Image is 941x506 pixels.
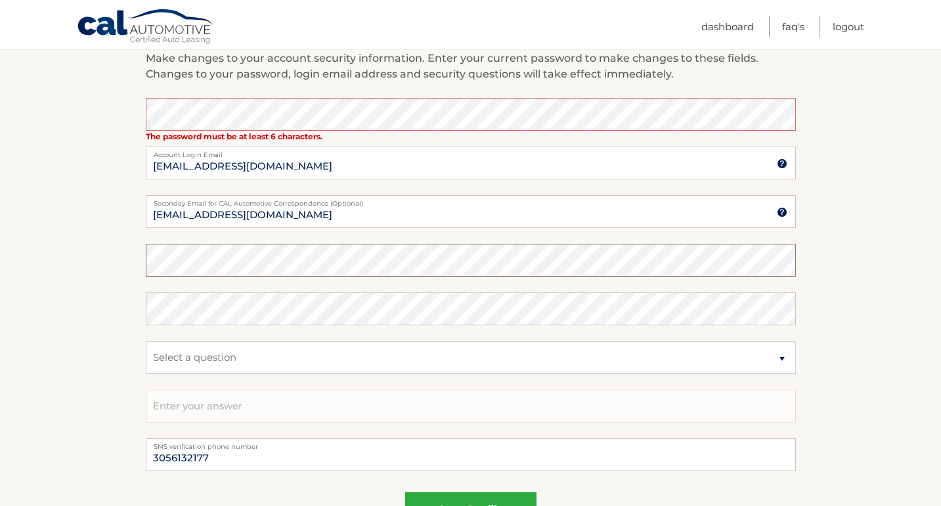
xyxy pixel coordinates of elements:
[146,147,796,179] input: Account Login Email
[146,131,322,141] strong: The password must be at least 6 characters.
[146,51,796,82] p: Make changes to your account security information. Enter your current password to make changes to...
[146,195,796,228] input: Seconday Email for CAL Automotive Correspondence (Optional)
[146,390,796,423] input: Enter your answer
[146,195,796,206] label: Seconday Email for CAL Automotive Correspondence (Optional)
[146,147,796,157] label: Account Login Email
[77,9,215,47] a: Cal Automotive
[146,438,796,471] input: Telephone number for SMS login verification
[701,16,754,37] a: Dashboard
[833,16,864,37] a: Logout
[777,207,787,218] img: tooltip.svg
[777,158,787,169] img: tooltip.svg
[146,438,796,449] label: SMS verification phone number
[782,16,804,37] a: FAQ's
